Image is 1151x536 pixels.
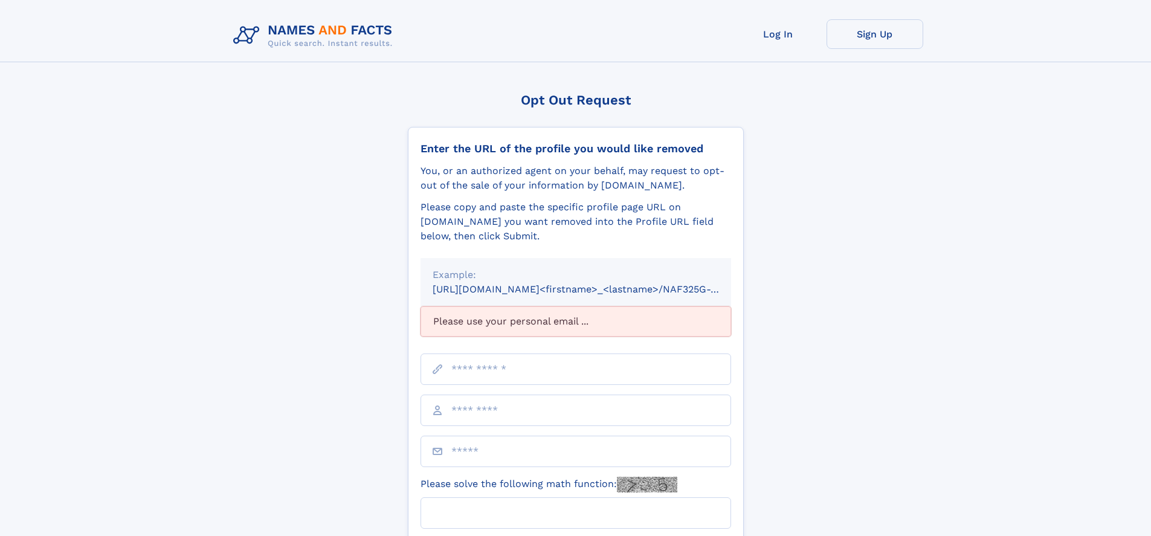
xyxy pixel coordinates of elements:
div: Opt Out Request [408,92,744,108]
div: Enter the URL of the profile you would like removed [421,142,731,155]
div: Please copy and paste the specific profile page URL on [DOMAIN_NAME] you want removed into the Pr... [421,200,731,244]
img: Logo Names and Facts [228,19,402,52]
label: Please solve the following math function: [421,477,677,492]
div: You, or an authorized agent on your behalf, may request to opt-out of the sale of your informatio... [421,164,731,193]
a: Log In [730,19,827,49]
div: Please use your personal email ... [421,306,731,337]
div: Example: [433,268,719,282]
small: [URL][DOMAIN_NAME]<firstname>_<lastname>/NAF325G-xxxxxxxx [433,283,754,295]
a: Sign Up [827,19,923,49]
